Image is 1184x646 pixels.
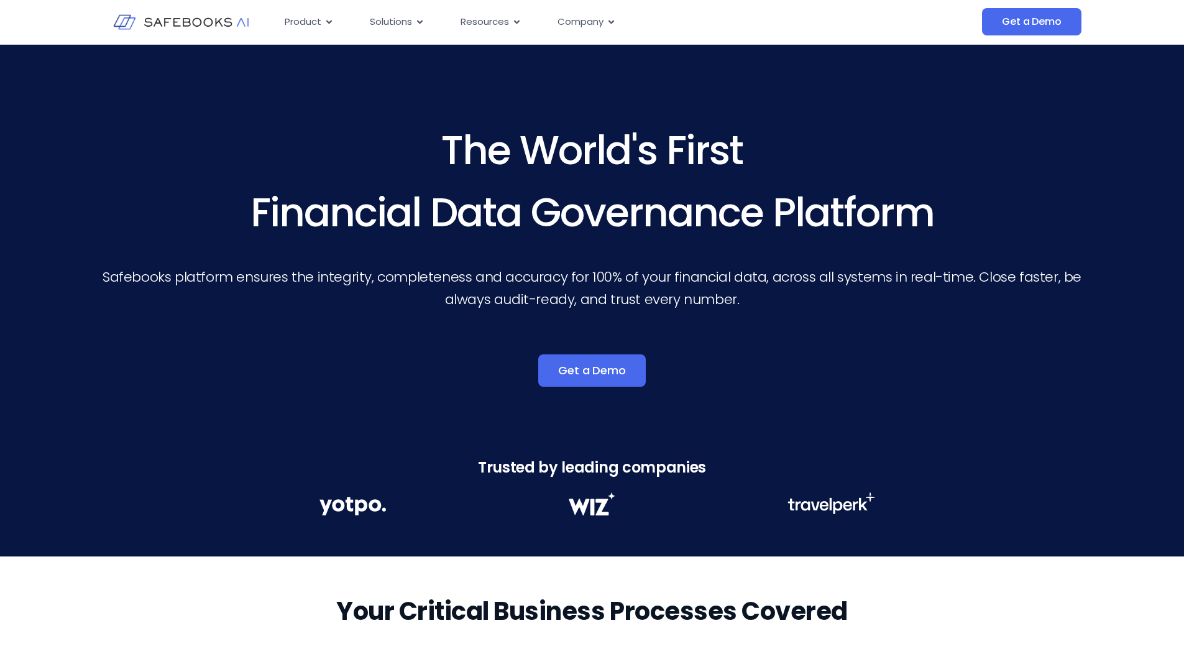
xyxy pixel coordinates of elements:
[461,15,509,29] span: Resources
[336,594,848,629] h2: Your Critical Business Processes Covered​​
[787,492,875,514] img: Financial Data Governance 3
[558,15,603,29] span: Company
[319,492,386,519] img: Financial Data Governance 1
[285,15,321,29] span: Product
[982,8,1081,35] a: Get a Demo
[275,10,858,34] nav: Menu
[99,266,1085,311] p: Safebooks platform ensures the integrity, completeness and accuracy for 100% of your financial da...
[538,354,645,387] a: Get a Demo
[562,492,621,515] img: Financial Data Governance 2
[370,15,412,29] span: Solutions
[275,10,858,34] div: Menu Toggle
[558,364,625,377] span: Get a Demo
[99,119,1085,244] h3: The World's First Financial Data Governance Platform
[1002,16,1061,28] span: Get a Demo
